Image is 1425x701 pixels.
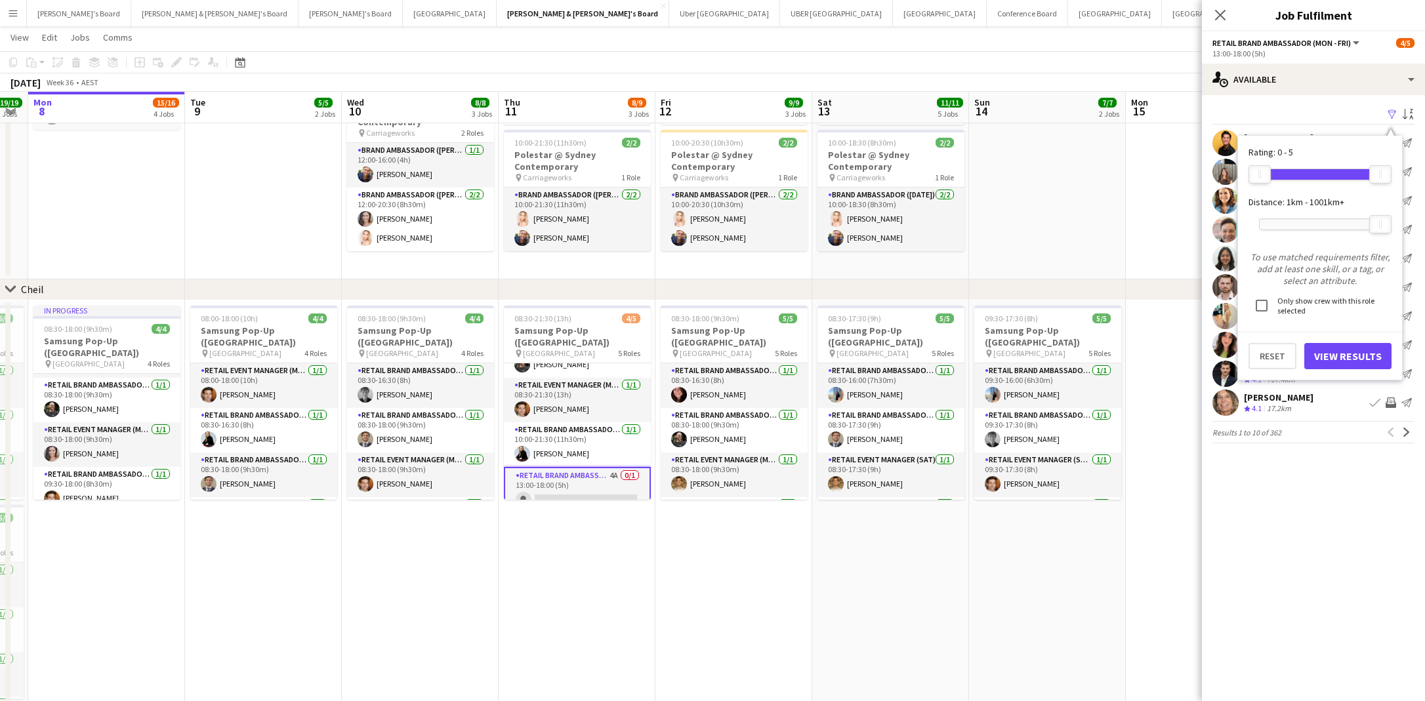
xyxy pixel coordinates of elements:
[629,109,649,119] div: 3 Jobs
[661,96,671,108] span: Fri
[345,104,364,119] span: 10
[131,1,299,26] button: [PERSON_NAME] & [PERSON_NAME]'s Board
[817,363,964,408] app-card-role: RETAIL Brand Ambassador ([DATE])1/108:30-16:00 (7h30m)[PERSON_NAME]
[461,128,484,138] span: 2 Roles
[33,306,180,316] div: In progress
[1249,146,1293,158] label: Rating: 0 - 5
[103,31,133,43] span: Comms
[504,422,651,467] app-card-role: RETAIL Brand Ambassador (Mon - Fri)1/110:00-21:30 (11h30m)[PERSON_NAME]
[366,128,415,138] span: Carriageworks
[935,172,954,182] span: 1 Role
[465,313,484,323] span: 4/4
[987,1,1068,26] button: Conference Board
[523,348,595,358] span: [GEOGRAPHIC_DATA]
[358,313,426,323] span: 08:30-18:00 (9h30m)
[209,348,281,358] span: [GEOGRAPHIC_DATA]
[347,325,494,348] h3: Samsung Pop-Up ([GEOGRAPHIC_DATA])
[817,306,964,500] app-job-card: 08:30-17:30 (9h)5/5Samsung Pop-Up ([GEOGRAPHIC_DATA]) [GEOGRAPHIC_DATA]5 RolesRETAIL Brand Ambass...
[33,96,52,108] span: Mon
[661,363,808,408] app-card-role: RETAIL Brand Ambassador (Mon - Fri)1/108:30-16:30 (8h)[PERSON_NAME]
[661,408,808,452] app-card-role: RETAIL Brand Ambassador (Mon - Fri)1/108:30-18:00 (9h30m)[PERSON_NAME]
[504,306,651,500] app-job-card: 08:30-21:30 (13h)4/5Samsung Pop-Up ([GEOGRAPHIC_DATA]) [GEOGRAPHIC_DATA]5 Roles08:30-20:00 (11h30...
[33,378,180,422] app-card-role: RETAIL Brand Ambassador (Mon - Fri)1/108:30-18:00 (9h30m)[PERSON_NAME]
[1162,1,1256,26] button: [GEOGRAPHIC_DATA]
[817,408,964,452] app-card-role: RETAIL Brand Ambassador ([DATE])1/108:30-17:30 (9h)[PERSON_NAME]
[5,29,34,46] a: View
[1212,38,1351,48] span: RETAIL Brand Ambassador (Mon - Fri)
[1088,348,1111,358] span: 5 Roles
[817,130,964,251] app-job-card: 10:00-18:30 (8h30m)2/2Polestar @ Sydney Contemporary Carriageworks1 RoleBrand Ambassador ([DATE])...
[471,98,489,108] span: 8/8
[497,1,669,26] button: [PERSON_NAME] & [PERSON_NAME]'s Board
[514,313,571,323] span: 08:30-21:30 (13h)
[1244,391,1313,403] div: [PERSON_NAME]
[153,98,179,108] span: 15/16
[504,130,651,251] div: 10:00-21:30 (11h30m)2/2Polestar @ Sydney Contemporary Carriageworks1 RoleBrand Ambassador ([PERSO...
[504,378,651,422] app-card-role: RETAIL Event Manager (Mon - Fri)1/108:30-21:30 (13h)[PERSON_NAME]
[661,188,808,251] app-card-role: Brand Ambassador ([PERSON_NAME])2/210:00-20:30 (10h30m)[PERSON_NAME][PERSON_NAME]
[299,1,403,26] button: [PERSON_NAME]'s Board
[33,306,180,500] app-job-card: In progress08:30-18:00 (9h30m)4/4Samsung Pop-Up ([GEOGRAPHIC_DATA]) [GEOGRAPHIC_DATA]4 RolesRETAI...
[148,359,170,369] span: 4 Roles
[347,96,364,108] span: Wed
[628,98,646,108] span: 8/9
[10,31,29,43] span: View
[31,104,52,119] span: 8
[932,348,954,358] span: 5 Roles
[504,467,651,514] app-card-role: RETAIL Brand Ambassador (Mon - Fri)4A0/113:00-18:00 (5h)
[347,306,494,500] app-job-card: 08:30-18:00 (9h30m)4/4Samsung Pop-Up ([GEOGRAPHIC_DATA]) [GEOGRAPHIC_DATA]4 RolesRETAIL Brand Amb...
[1244,132,1313,144] div: [PERSON_NAME]
[817,188,964,251] app-card-role: Brand Ambassador ([DATE])2/210:00-18:30 (8h30m)[PERSON_NAME][PERSON_NAME]
[65,29,95,46] a: Jobs
[98,29,138,46] a: Comms
[621,172,640,182] span: 1 Role
[817,325,964,348] h3: Samsung Pop-Up ([GEOGRAPHIC_DATA])
[190,306,337,500] div: 08:00-18:00 (10h)4/4Samsung Pop-Up ([GEOGRAPHIC_DATA]) [GEOGRAPHIC_DATA]4 RolesRETAIL Event Manag...
[1098,98,1117,108] span: 7/7
[504,188,651,251] app-card-role: Brand Ambassador ([PERSON_NAME])2/210:00-21:30 (11h30m)[PERSON_NAME][PERSON_NAME]
[461,348,484,358] span: 4 Roles
[502,104,520,119] span: 11
[661,306,808,500] app-job-card: 08:30-18:00 (9h30m)5/5Samsung Pop-Up ([GEOGRAPHIC_DATA]) [GEOGRAPHIC_DATA]5 RolesRETAIL Brand Amb...
[972,104,990,119] span: 14
[974,306,1121,500] app-job-card: 09:30-17:30 (8h)5/5Samsung Pop-Up ([GEOGRAPHIC_DATA]) [GEOGRAPHIC_DATA]5 RolesRETAIL Brand Ambass...
[1249,246,1392,292] p: To use matched requirements filter, add at least one skill, or a tag, or select an attribute.
[308,313,327,323] span: 4/4
[836,172,885,182] span: Carriageworks
[661,149,808,172] h3: Polestar @ Sydney Contemporary
[190,497,337,542] app-card-role: RETAIL Brand Ambassador (Mon - Fri)1/1
[661,497,808,542] app-card-role: RETAIL Brand Ambassador (Mon - Fri)1/1
[1099,109,1119,119] div: 2 Jobs
[347,452,494,497] app-card-role: RETAIL Event Manager (Mon - Fri)1/108:30-18:00 (9h30m)[PERSON_NAME]
[974,452,1121,497] app-card-role: RETAIL Event Manager (Sun)1/109:30-17:30 (8h)[PERSON_NAME]
[1212,49,1415,58] div: 13:00-18:00 (5h)
[315,109,335,119] div: 2 Jobs
[504,325,651,348] h3: Samsung Pop-Up ([GEOGRAPHIC_DATA])
[152,324,170,334] span: 4/4
[661,452,808,497] app-card-role: RETAIL Event Manager (Mon - Fri)1/108:30-18:00 (9h30m)[PERSON_NAME]
[472,109,492,119] div: 3 Jobs
[1212,428,1281,437] span: Results 1 to 10 of 362
[828,138,896,148] span: 10:00-18:30 (8h30m)
[661,130,808,251] div: 10:00-20:30 (10h30m)2/2Polestar @ Sydney Contemporary Carriageworks1 RoleBrand Ambassador ([PERSO...
[70,31,90,43] span: Jobs
[347,143,494,188] app-card-role: Brand Ambassador ([PERSON_NAME])1/112:00-16:00 (4h)[PERSON_NAME]
[347,497,494,542] app-card-role: RETAIL Brand Ambassador (Mon - Fri)1/1
[347,85,494,251] div: 12:00-20:30 (8h30m)3/3Polestar @ Sydney Contemporary Carriageworks2 RolesBrand Ambassador ([PERSO...
[779,313,797,323] span: 5/5
[622,313,640,323] span: 4/5
[33,422,180,467] app-card-role: RETAIL Event Manager (Mon - Fri)1/108:30-18:00 (9h30m)[PERSON_NAME]
[188,104,205,119] span: 9
[1202,7,1425,24] h3: Job Fulfilment
[778,172,797,182] span: 1 Role
[1131,96,1148,108] span: Mon
[1396,38,1415,48] span: 4/5
[780,1,893,26] button: UBER [GEOGRAPHIC_DATA]
[618,348,640,358] span: 5 Roles
[190,363,337,408] app-card-role: RETAIL Event Manager (Mon - Fri)1/108:00-18:00 (10h)[PERSON_NAME]
[817,96,832,108] span: Sat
